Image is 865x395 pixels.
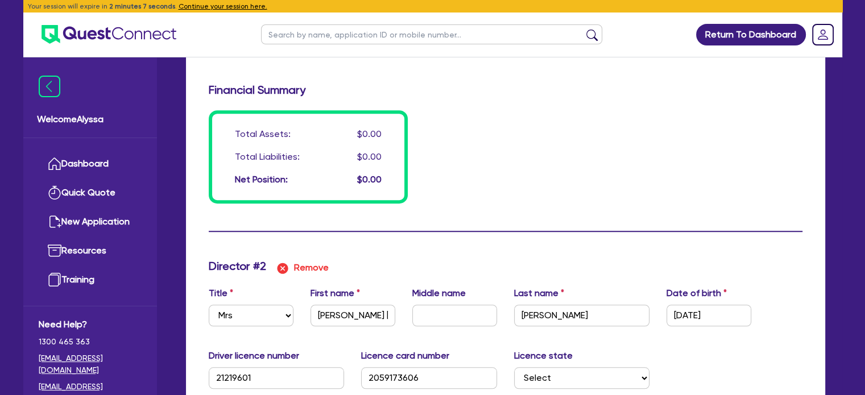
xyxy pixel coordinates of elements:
img: new-application [48,215,61,228]
span: $0.00 [357,151,382,162]
span: $0.00 [357,174,382,185]
span: 1300 465 363 [39,336,142,348]
span: 2 minutes 7 seconds [109,2,175,10]
a: [EMAIL_ADDRESS][DOMAIN_NAME] [39,352,142,376]
img: training [48,273,61,286]
label: Licence state [514,349,573,363]
h3: Director # 2 [209,259,266,273]
label: Driver licence number [209,349,299,363]
div: Net Position: [235,173,288,186]
img: icon remove director [276,261,289,275]
label: Last name [514,286,564,300]
span: $0.00 [357,128,382,139]
a: Return To Dashboard [696,24,806,45]
span: Need Help? [39,318,142,331]
a: Dropdown toggle [808,20,838,49]
button: Continue your session here. [179,1,267,11]
a: New Application [39,207,142,236]
label: Middle name [412,286,466,300]
input: Search by name, application ID or mobile number... [261,24,602,44]
h3: Financial Summary [209,83,802,97]
label: Licence card number [361,349,449,363]
label: Date of birth [667,286,727,300]
a: Quick Quote [39,178,142,207]
a: Dashboard [39,149,142,178]
img: quest-connect-logo-blue [42,25,176,44]
a: Training [39,265,142,294]
div: Total Liabilities: [235,150,300,164]
input: DD / MM / YYYY [667,305,751,326]
label: First name [311,286,360,300]
img: resources [48,244,61,257]
button: Remove [275,259,329,277]
a: Resources [39,236,142,265]
span: Welcome Alyssa [37,113,143,126]
img: quick-quote [48,186,61,199]
img: icon-menu-close [39,76,60,97]
label: Title [209,286,233,300]
div: Total Assets: [235,127,291,141]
